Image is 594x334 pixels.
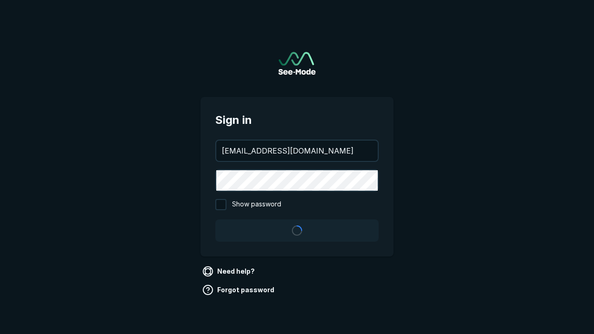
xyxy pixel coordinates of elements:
input: your@email.com [216,141,378,161]
a: Need help? [200,264,258,279]
a: Forgot password [200,283,278,297]
img: See-Mode Logo [278,52,316,75]
a: Go to sign in [278,52,316,75]
span: Sign in [215,112,379,128]
span: Show password [232,199,281,210]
